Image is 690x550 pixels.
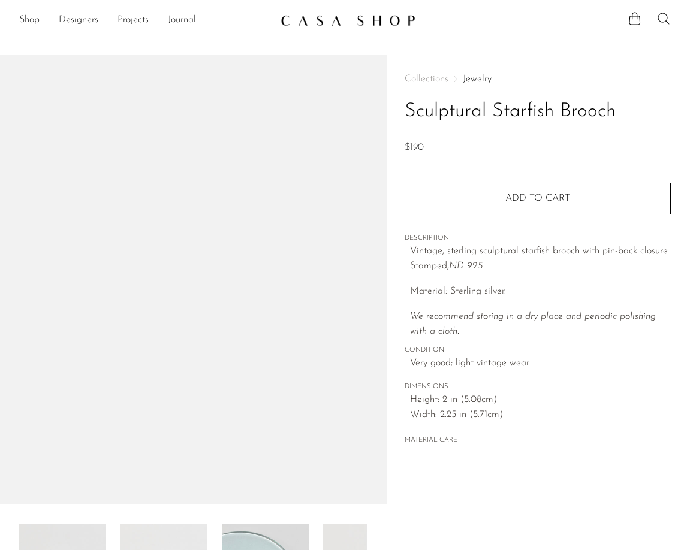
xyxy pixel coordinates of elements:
button: MATERIAL CARE [405,436,457,445]
a: Designers [59,13,98,28]
nav: Desktop navigation [19,10,271,31]
span: CONDITION [405,345,671,356]
button: Add to cart [405,183,671,214]
a: Jewelry [463,74,492,84]
p: Material: Sterling silver. [410,284,671,300]
span: Add to cart [505,194,570,203]
span: $190 [405,143,424,152]
a: Projects [117,13,149,28]
em: ND 925. [449,261,484,271]
span: Very good; light vintage wear. [410,356,671,371]
a: Shop [19,13,40,28]
span: DIMENSIONS [405,382,671,392]
i: We recommend storing in a dry place and periodic polishing with a cloth. [410,312,656,337]
ul: NEW HEADER MENU [19,10,271,31]
nav: Breadcrumbs [405,74,671,84]
span: Width: 2.25 in (5.71cm) [410,407,671,423]
a: Journal [168,13,196,28]
p: Vintage, sterling sculptural starfish brooch with pin-back closure. Stamped, [410,244,671,274]
span: Height: 2 in (5.08cm) [410,392,671,408]
h1: Sculptural Starfish Brooch [405,96,671,127]
span: Collections [405,74,448,84]
span: DESCRIPTION [405,233,671,244]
